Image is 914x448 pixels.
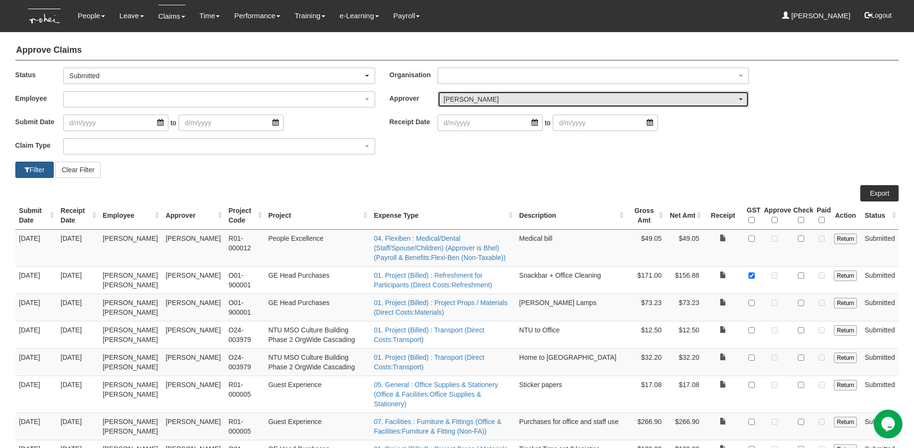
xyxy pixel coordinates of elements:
[515,413,626,440] td: Purchases for office and staff use
[665,266,703,294] td: $156.88
[162,348,225,376] td: [PERSON_NAME]
[515,201,626,230] th: Description : activate to sort column ascending
[830,201,861,230] th: Action
[760,201,789,230] th: Approve
[15,68,63,82] label: Status
[99,229,162,266] td: [PERSON_NAME]
[626,348,665,376] td: $32.20
[834,325,857,336] input: Return
[99,348,162,376] td: [PERSON_NAME] [PERSON_NAME]
[15,41,899,60] h4: Approve Claims
[861,413,899,440] td: Submitted
[57,201,99,230] th: Receipt Date : activate to sort column ascending
[834,417,857,427] input: Return
[665,376,703,413] td: $17.08
[390,91,438,105] label: Approver
[438,115,543,131] input: d/m/yyyy
[99,201,162,230] th: Employee : activate to sort column ascending
[78,5,105,27] a: People
[626,201,665,230] th: Gross Amt : activate to sort column ascending
[390,68,438,82] label: Organisation
[15,321,57,348] td: [DATE]
[55,162,100,178] button: Clear Filter
[374,418,501,435] a: 07. Facilities : Furniture & Fittings (Office & Facilities:Furniture & Fitting (Non-FA))
[626,294,665,321] td: $73.23
[15,201,57,230] th: Submit Date : activate to sort column ascending
[834,353,857,363] input: Return
[515,348,626,376] td: Home to [GEOGRAPHIC_DATA]
[162,266,225,294] td: [PERSON_NAME]
[861,294,899,321] td: Submitted
[15,413,57,440] td: [DATE]
[57,229,99,266] td: [DATE]
[264,348,370,376] td: NTU MSO Culture Building Phase 2 OrgWide Cascading
[15,229,57,266] td: [DATE]
[99,376,162,413] td: [PERSON_NAME] [PERSON_NAME]
[861,266,899,294] td: Submitted
[57,294,99,321] td: [DATE]
[789,201,813,230] th: Check
[626,321,665,348] td: $12.50
[162,294,225,321] td: [PERSON_NAME]
[703,201,743,230] th: Receipt
[200,5,220,27] a: Time
[99,266,162,294] td: [PERSON_NAME] [PERSON_NAME]
[162,376,225,413] td: [PERSON_NAME]
[99,294,162,321] td: [PERSON_NAME] [PERSON_NAME]
[63,68,375,84] button: Submitted
[15,348,57,376] td: [DATE]
[295,5,325,27] a: Training
[438,91,749,107] button: [PERSON_NAME]
[543,115,553,131] span: to
[158,5,185,27] a: Claims
[860,185,899,201] a: Export
[15,376,57,413] td: [DATE]
[15,91,63,105] label: Employee
[861,348,899,376] td: Submitted
[162,229,225,266] td: [PERSON_NAME]
[57,321,99,348] td: [DATE]
[782,5,851,27] a: [PERSON_NAME]
[15,266,57,294] td: [DATE]
[626,229,665,266] td: $49.05
[665,348,703,376] td: $32.20
[168,115,179,131] span: to
[553,115,658,131] input: d/m/yyyy
[665,321,703,348] td: $12.50
[15,294,57,321] td: [DATE]
[264,376,370,413] td: Guest Experience
[225,321,264,348] td: O24-003979
[515,229,626,266] td: Medical bill
[861,229,899,266] td: Submitted
[813,201,830,230] th: Paid
[57,348,99,376] td: [DATE]
[162,413,225,440] td: [PERSON_NAME]
[70,71,363,81] div: Submitted
[225,376,264,413] td: R01-000005
[834,298,857,308] input: Return
[225,201,264,230] th: Project Code : activate to sort column ascending
[264,266,370,294] td: GE Head Purchases
[57,266,99,294] td: [DATE]
[834,234,857,244] input: Return
[665,413,703,440] td: $266.90
[515,321,626,348] td: NTU to Office
[225,294,264,321] td: O01-900001
[665,229,703,266] td: $49.05
[626,376,665,413] td: $17.08
[393,5,420,27] a: Payroll
[99,413,162,440] td: [PERSON_NAME] [PERSON_NAME]
[15,162,54,178] button: Filter
[225,413,264,440] td: R01-000005
[515,376,626,413] td: Sticker papers
[374,381,498,408] a: 05. General : Office Supplies & Stationery (Office & Facilities:Office Supplies & Stationery)
[162,201,225,230] th: Approver : activate to sort column ascending
[370,201,515,230] th: Expense Type : activate to sort column ascending
[834,271,857,281] input: Return
[264,294,370,321] td: GE Head Purchases
[374,326,484,343] a: 01. Project (Billed) : Transport (Direct Costs:Transport)
[626,266,665,294] td: $171.00
[374,299,508,316] a: 01. Project (Billed) : Project Props / Materials (Direct Costs:Materials)
[665,201,703,230] th: Net Amt : activate to sort column ascending
[264,413,370,440] td: Guest Experience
